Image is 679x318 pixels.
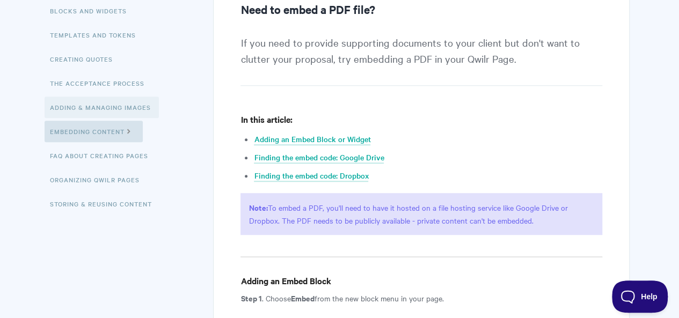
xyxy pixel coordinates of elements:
[254,152,384,164] a: Finding the embed code: Google Drive
[290,292,314,304] strong: Embed
[240,193,602,235] p: To embed a PDF, you'll need to have it hosted on a file hosting service like Google Drive or Drop...
[45,97,159,118] a: Adding & Managing Images
[612,280,668,313] iframe: Toggle Customer Support
[254,170,368,182] a: Finding the embed code: Dropbox
[240,292,261,304] strong: Step 1
[45,121,143,142] a: Embedding Content
[50,24,144,46] a: Templates and Tokens
[254,134,370,145] a: Adding an Embed Block or Widget
[240,292,602,305] p: . Choose from the new block menu in your page.
[50,72,152,94] a: The Acceptance Process
[249,202,267,213] strong: Note:
[50,193,160,215] a: Storing & Reusing Content
[240,34,602,86] p: If you need to provide supporting documents to your client but don't want to clutter your proposa...
[50,169,148,190] a: Organizing Qwilr Pages
[240,1,602,18] h2: Need to embed a PDF file?
[50,145,156,166] a: FAQ About Creating Pages
[240,274,602,287] h4: Adding an Embed Block
[240,113,292,125] strong: In this article:
[50,48,121,70] a: Creating Quotes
